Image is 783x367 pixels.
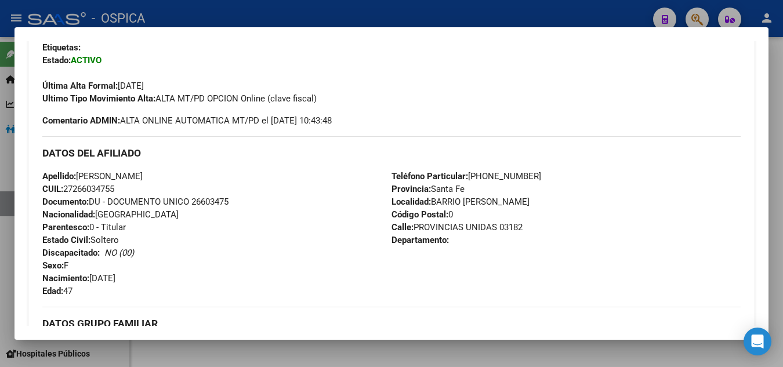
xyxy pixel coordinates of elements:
span: F [42,260,68,271]
h3: DATOS DEL AFILIADO [42,147,741,159]
span: 27266034755 [42,184,114,194]
span: PROVINCIAS UNIDAS 03182 [391,222,523,232]
strong: Código Postal: [391,209,448,220]
h3: DATOS GRUPO FAMILIAR [42,317,741,330]
span: BARRIO [PERSON_NAME] [391,197,530,207]
strong: Etiquetas: [42,42,81,53]
strong: Nacimiento: [42,273,89,284]
span: ALTA MT/PD OPCION Online (clave fiscal) [42,93,317,104]
span: 47 [42,286,72,296]
span: [DATE] [42,273,115,284]
span: 0 - Titular [42,222,126,232]
strong: Ultimo Tipo Movimiento Alta: [42,93,155,104]
span: Soltero [42,235,119,245]
strong: Estado Civil: [42,235,90,245]
strong: Edad: [42,286,63,296]
strong: Provincia: [391,184,431,194]
strong: Estado: [42,55,71,66]
span: Santa Fe [391,184,465,194]
strong: Localidad: [391,197,431,207]
span: [DATE] [42,81,144,91]
strong: ACTIVO [71,55,101,66]
strong: Nacionalidad: [42,209,95,220]
strong: Documento: [42,197,89,207]
strong: Comentario ADMIN: [42,115,120,126]
span: [PHONE_NUMBER] [391,171,541,181]
i: NO (00) [104,248,134,258]
strong: Sexo: [42,260,64,271]
strong: Departamento: [391,235,449,245]
span: ALTA ONLINE AUTOMATICA MT/PD el [DATE] 10:43:48 [42,114,332,127]
span: [GEOGRAPHIC_DATA] [42,209,179,220]
span: [PERSON_NAME] [42,171,143,181]
strong: Teléfono Particular: [391,171,468,181]
strong: Discapacitado: [42,248,100,258]
div: Open Intercom Messenger [744,328,771,355]
strong: Calle: [391,222,414,232]
strong: Parentesco: [42,222,89,232]
span: DU - DOCUMENTO UNICO 26603475 [42,197,229,207]
span: 0 [391,209,453,220]
strong: CUIL: [42,184,63,194]
strong: Apellido: [42,171,76,181]
strong: Última Alta Formal: [42,81,118,91]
